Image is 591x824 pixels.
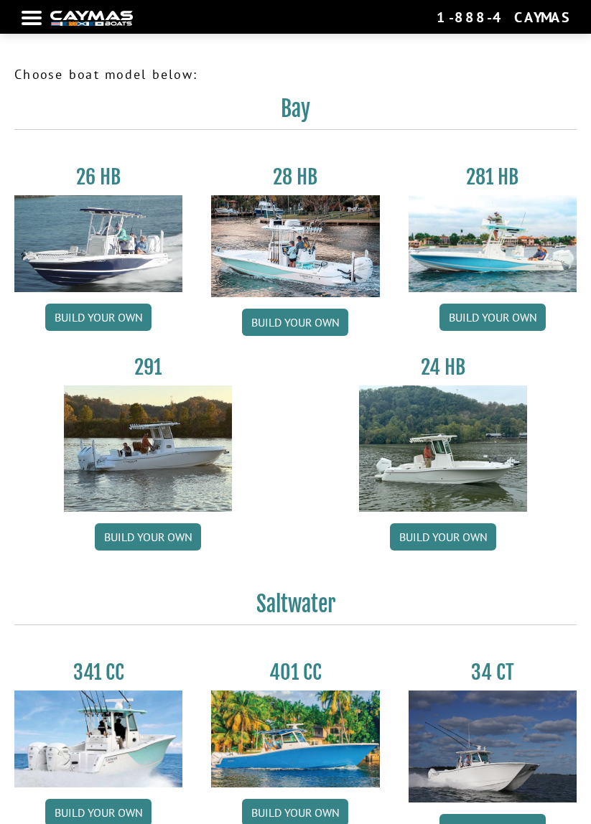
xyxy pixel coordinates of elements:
h3: 24 HB [359,355,527,380]
img: 401CC_thumb.pg.jpg [211,690,379,787]
img: 291_Thumbnail.jpg [64,385,232,512]
h3: 34 CT [409,660,577,685]
h3: 341 CC [14,660,182,685]
h3: 281 HB [409,164,577,189]
img: 28-hb-twin.jpg [409,195,577,292]
a: Build your own [45,304,152,331]
img: white-logo-c9c8dbefe5ff5ceceb0f0178aa75bf4bb51f6bca0971e226c86eb53dfe498488.png [50,11,133,26]
img: Caymas_34_CT_pic_1.jpg [409,690,577,802]
div: 1-888-4CAYMAS [437,8,569,27]
img: 341CC-thumbjpg.jpg [14,690,182,787]
a: Build your own [242,309,348,336]
h2: Bay [14,95,577,130]
img: 24_HB_thumbnail.jpg [359,385,527,512]
a: Build your own [95,523,201,551]
a: Build your own [390,523,496,551]
h3: 401 CC [211,660,379,685]
h3: 291 [64,355,232,380]
img: 26_new_photo_resized.jpg [14,195,182,292]
h2: Saltwater [14,591,577,625]
img: 28_hb_thumbnail_for_caymas_connect.jpg [211,195,379,297]
h3: 28 HB [211,164,379,189]
h3: 26 HB [14,164,182,189]
p: Choose boat model below: [14,65,577,84]
a: Build your own [439,304,546,331]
